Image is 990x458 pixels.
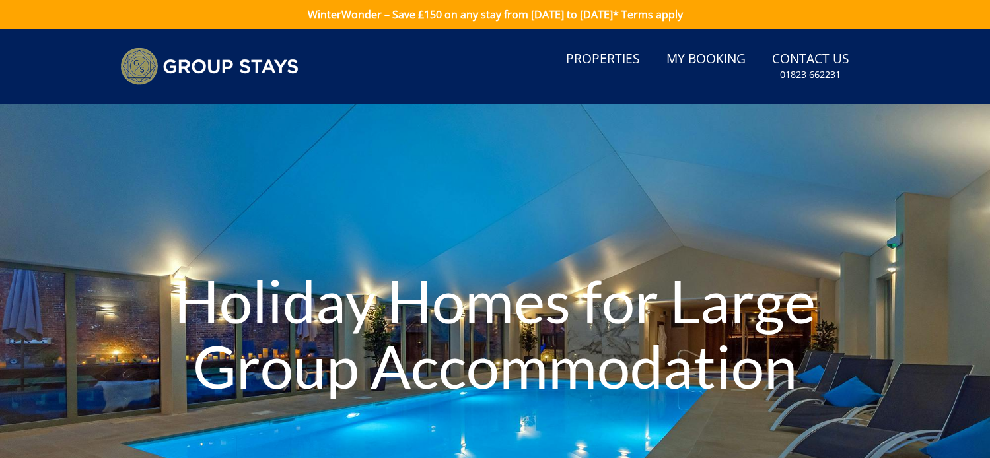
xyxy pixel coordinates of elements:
a: Contact Us01823 662231 [767,45,855,88]
a: My Booking [661,45,751,75]
a: Properties [561,45,645,75]
h1: Holiday Homes for Large Group Accommodation [149,242,841,425]
img: Group Stays [120,48,299,85]
small: 01823 662231 [780,68,841,81]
